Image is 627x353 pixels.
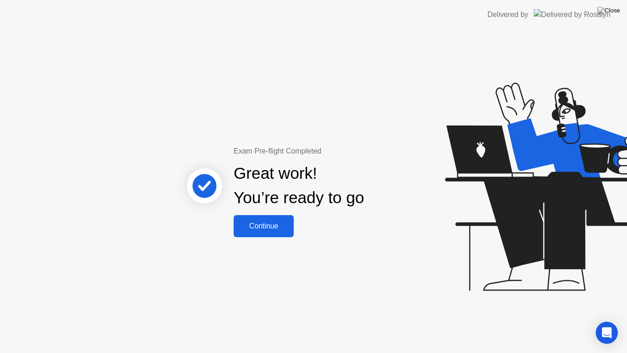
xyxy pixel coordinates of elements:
[234,161,364,210] div: Great work! You’re ready to go
[487,9,528,20] div: Delivered by
[597,7,620,14] img: Close
[234,215,294,237] button: Continue
[596,322,618,344] div: Open Intercom Messenger
[534,9,610,20] img: Delivered by Rosalyn
[236,222,291,230] div: Continue
[234,146,423,157] div: Exam Pre-flight Completed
